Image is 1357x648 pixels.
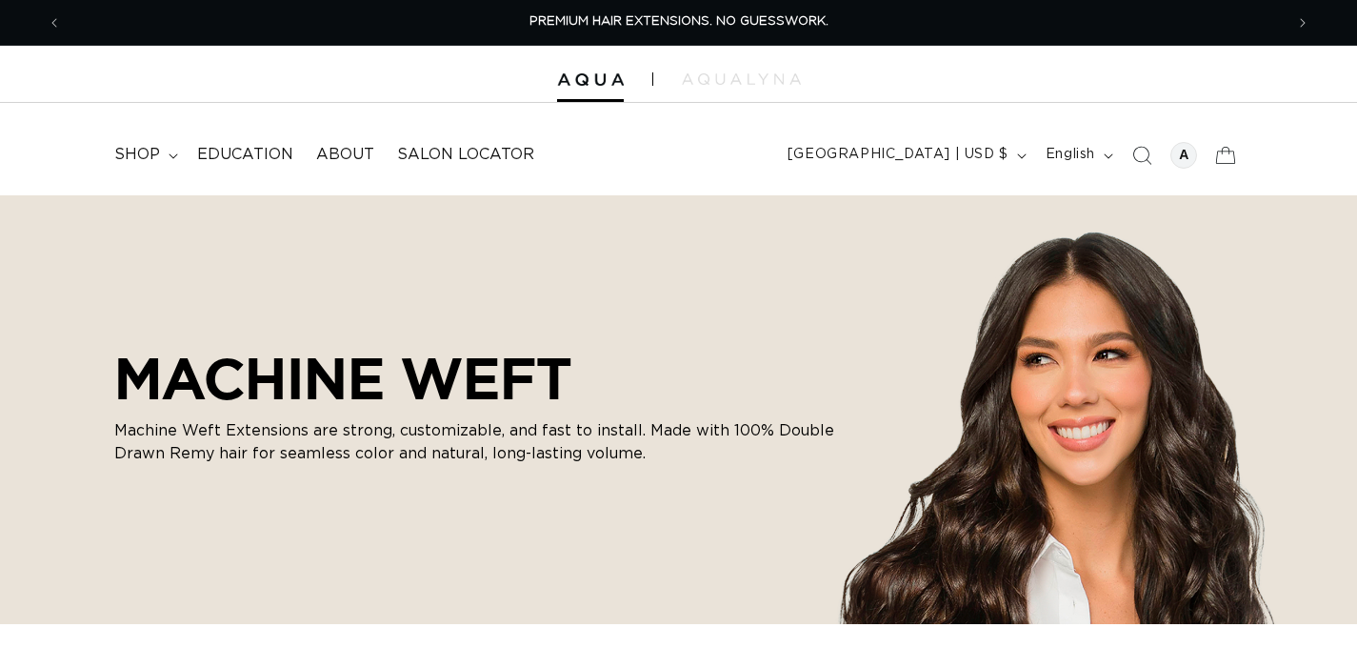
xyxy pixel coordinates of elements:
span: Education [197,145,293,165]
span: [GEOGRAPHIC_DATA] | USD $ [788,145,1008,165]
a: Education [186,133,305,176]
button: Next announcement [1282,5,1324,41]
button: [GEOGRAPHIC_DATA] | USD $ [776,137,1034,173]
img: aqualyna.com [682,73,801,85]
span: About [316,145,374,165]
a: About [305,133,386,176]
img: Aqua Hair Extensions [557,73,624,87]
span: shop [114,145,160,165]
p: Machine Weft Extensions are strong, customizable, and fast to install. Made with 100% Double Draw... [114,419,838,465]
h2: MACHINE WEFT [114,345,838,412]
span: PREMIUM HAIR EXTENSIONS. NO GUESSWORK. [529,15,828,28]
summary: Search [1121,134,1163,176]
span: Salon Locator [397,145,534,165]
span: English [1046,145,1095,165]
button: Previous announcement [33,5,75,41]
a: Salon Locator [386,133,546,176]
summary: shop [103,133,186,176]
button: English [1034,137,1121,173]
